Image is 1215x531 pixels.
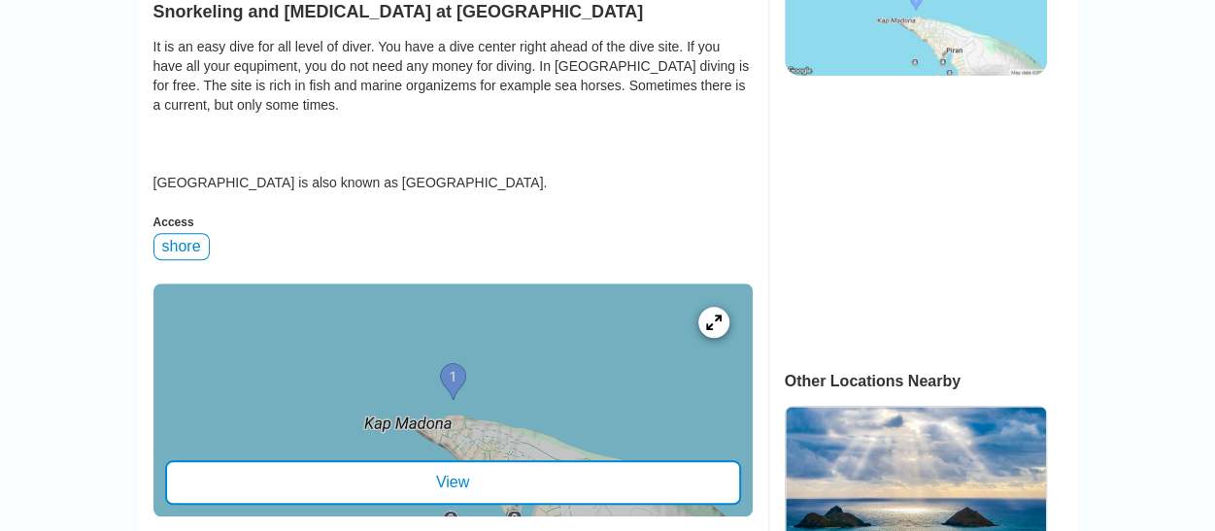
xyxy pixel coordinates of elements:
[165,460,741,505] div: View
[153,216,753,229] div: Access
[785,373,1078,390] div: Other Locations Nearby
[153,37,753,192] div: It is an easy dive for all level of diver. You have a dive center right ahead of the dive site. I...
[153,233,210,260] div: shore
[153,283,753,516] a: entry mapView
